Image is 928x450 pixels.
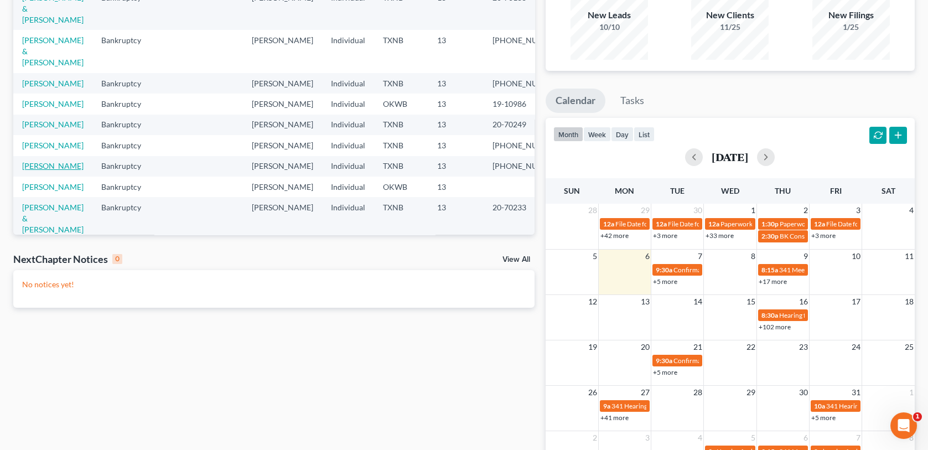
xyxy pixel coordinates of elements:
td: Bankruptcy [92,177,162,197]
span: 9:30a [656,356,672,365]
span: 4 [697,431,703,444]
td: Individual [322,156,374,177]
span: 17 [851,295,862,308]
span: 1 [913,412,922,421]
td: TXNB [374,115,428,135]
a: +5 more [653,277,677,286]
span: 26 [587,386,598,399]
a: +33 more [706,231,734,240]
span: File Date for [PERSON_NAME] & [PERSON_NAME] [668,220,815,228]
span: 10a [814,402,825,410]
td: 13 [428,94,484,114]
td: Individual [322,30,374,73]
span: 12a [603,220,614,228]
span: 28 [587,204,598,217]
a: [PERSON_NAME] & [PERSON_NAME] [22,35,84,67]
span: Wed [721,186,739,195]
span: 8 [750,250,756,263]
div: 10/10 [571,22,648,33]
span: 5 [592,250,598,263]
td: [PHONE_NUMBER] [484,30,570,73]
span: 29 [745,386,756,399]
td: [PHONE_NUMBER] [484,73,570,94]
td: 20-70233 [484,197,570,240]
a: Calendar [546,89,605,113]
td: Bankruptcy [92,94,162,114]
td: TXNB [374,30,428,73]
a: +3 more [811,231,836,240]
div: 1/25 [812,22,890,33]
span: 9a [603,402,610,410]
span: Paperwork appt for [PERSON_NAME] [720,220,830,228]
a: [PERSON_NAME] [22,182,84,192]
td: [PERSON_NAME] [243,177,322,197]
a: View All [502,256,530,263]
a: +42 more [600,231,629,240]
span: 28 [692,386,703,399]
span: 12a [656,220,667,228]
a: Tasks [610,89,654,113]
td: 13 [428,73,484,94]
td: 13 [428,135,484,156]
td: 19-10986 [484,94,570,114]
span: 341 Hearing for [PERSON_NAME] & [PERSON_NAME] [611,402,769,410]
td: 20-70249 [484,115,570,135]
span: 6 [802,431,809,444]
td: 13 [428,197,484,240]
span: 19 [587,340,598,354]
span: 27 [640,386,651,399]
span: 29 [640,204,651,217]
p: No notices yet! [22,279,526,290]
span: 15 [745,295,756,308]
span: Confirmation hearing for [PERSON_NAME] [673,266,799,274]
button: list [634,127,655,142]
td: [PHONE_NUMBER] [484,135,570,156]
span: 13 [640,295,651,308]
td: [PERSON_NAME] [243,94,322,114]
span: 2 [802,204,809,217]
span: 30 [692,204,703,217]
span: 14 [692,295,703,308]
span: Paperwork appt for [PERSON_NAME] [780,220,889,228]
td: TXNB [374,73,428,94]
td: OKWB [374,94,428,114]
span: 2:30p [761,232,779,240]
a: [PERSON_NAME] [22,141,84,150]
span: 6 [644,250,651,263]
td: [PERSON_NAME] [243,115,322,135]
span: 12 [587,295,598,308]
a: [PERSON_NAME] [22,99,84,108]
div: 0 [112,254,122,264]
td: 13 [428,177,484,197]
td: [PERSON_NAME] [243,30,322,73]
span: 30 [798,386,809,399]
td: 13 [428,30,484,73]
span: 7 [697,250,703,263]
span: 16 [798,295,809,308]
td: [PHONE_NUMBER] [484,156,570,177]
span: File Date for [PERSON_NAME] [615,220,704,228]
button: day [611,127,634,142]
span: Sat [882,186,895,195]
td: [PERSON_NAME] [243,156,322,177]
div: New Filings [812,9,890,22]
div: NextChapter Notices [13,252,122,266]
span: 3 [855,204,862,217]
td: Bankruptcy [92,197,162,240]
td: Bankruptcy [92,156,162,177]
span: 31 [851,386,862,399]
span: 9:30a [656,266,672,274]
span: 1 [908,386,915,399]
td: Bankruptcy [92,73,162,94]
button: month [553,127,583,142]
a: [PERSON_NAME] [22,161,84,170]
span: Fri [830,186,842,195]
td: Bankruptcy [92,115,162,135]
span: 23 [798,340,809,354]
span: BK Consult for [PERSON_NAME], Van [780,232,889,240]
span: Confirmation hearing for [PERSON_NAME] [673,356,799,365]
td: 13 [428,115,484,135]
span: Thu [775,186,791,195]
td: TXNB [374,197,428,240]
span: 8:15a [761,266,778,274]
